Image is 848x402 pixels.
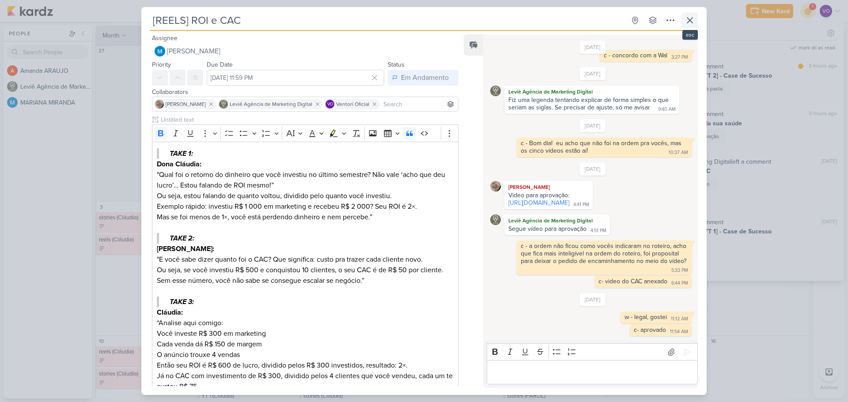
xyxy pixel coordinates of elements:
div: 4:51 PM [591,227,606,234]
input: Select a date [207,70,384,86]
p: "Qual foi o retorno do dinheiro que você investiu no último semestre? Não vale ‘acho que deu lucr... [157,159,454,222]
strong: TAKE 1: [170,149,193,158]
div: Ventori Oficial [326,100,334,109]
div: c - concordo com a Wal [604,52,667,59]
p: "E você sabe dizer quanto foi o CAC? Que significa: custo pra trazer cada cliente novo. Ou seja, ... [157,244,454,286]
div: Leviê Agência de Marketing Digital [506,216,608,225]
div: 6:44 PM [671,280,688,287]
div: Video para aprovação: [508,192,589,199]
strong: Cláudia: [157,308,183,317]
div: c - a ordem não ficou como vocês indicaram no roteiro, acho que fica mais inteligível na ordem do... [521,242,688,265]
div: Editor editing area: main [487,360,698,384]
div: Segue vídeo para aprovação [508,225,587,233]
span: [PERSON_NAME] [166,100,206,108]
input: Search [382,99,456,109]
strong: TAKE 2: [170,234,194,243]
div: 3:27 PM [671,54,688,61]
div: Editor toolbar [152,124,458,142]
button: Em Andamento [388,70,458,86]
div: Collaborators [152,87,458,97]
img: Leviê Agência de Marketing Digital [219,100,228,109]
div: 10:37 AM [669,149,688,156]
div: esc [682,30,698,40]
div: w - legal, gostei [625,313,667,321]
div: 9:40 AM [658,106,676,113]
div: Em Andamento [401,72,449,83]
span: Leviê Agência de Marketing Digital [230,100,312,108]
label: Priority [152,61,171,68]
span: Ventori Oficial [336,100,369,108]
label: Assignee [152,34,178,42]
img: Sarah Violante [155,100,164,109]
div: Editor toolbar [487,343,698,361]
p: VO [327,102,333,107]
strong: TAKE 3: [170,297,194,306]
div: 11:54 AM [670,328,688,335]
img: MARIANA MIRANDA [155,46,165,56]
strong: Dona Cláudia: [157,160,201,169]
button: [PERSON_NAME] [152,43,458,59]
div: c - Bom dia! eu acho que não foi na ordem pra vocês, mas os cinco vídeos estão aí! [521,139,683,154]
span: [PERSON_NAME] [167,46,220,56]
input: Untitled Kard [150,12,625,28]
label: Due Date [207,61,233,68]
div: 4:41 PM [573,201,589,208]
div: 5:33 PM [671,267,688,274]
img: Sarah Violante [490,181,501,192]
img: Leviê Agência de Marketing Digital [490,214,501,225]
div: Leviê Agência de Marketing Digital [506,87,678,96]
div: [PERSON_NAME] [506,183,591,192]
div: c- aprovado [634,326,666,334]
input: Untitled text [159,115,458,124]
div: Fiz uma legenda tentando explicar de forma simples o que seriam as siglas. Se precisar de ajuste,... [508,96,670,111]
strong: [PERSON_NAME]: [157,244,214,253]
img: Leviê Agência de Marketing Digital [490,86,501,96]
div: 11:12 AM [671,316,688,323]
a: [URL][DOMAIN_NAME] [508,199,569,207]
div: c- video do CAC anexado [598,278,667,285]
label: Status [388,61,405,68]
